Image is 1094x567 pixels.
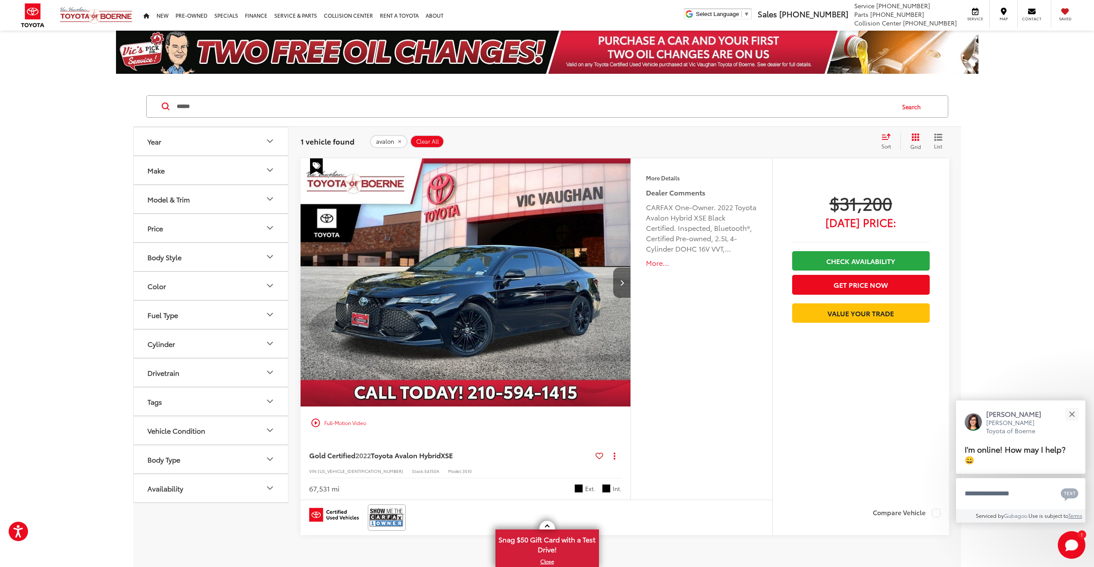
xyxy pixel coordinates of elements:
span: 54150A [424,468,439,474]
div: Drivetrain [265,367,275,378]
p: [PERSON_NAME] [986,409,1050,419]
div: Price [265,223,275,233]
span: Collision Center [854,19,901,27]
div: Tags [265,396,275,406]
div: CARFAX One-Owner. 2022 Toyota Avalon Hybrid XSE Black Certified. Inspected, Bluetooth®, Certified... [646,202,757,254]
button: MakeMake [134,156,289,184]
span: Use is subject to [1028,512,1068,519]
span: VIN: [309,468,318,474]
span: $31,200 [792,192,930,214]
a: Select Language​ [696,11,749,17]
a: Value Your Trade [792,303,930,323]
span: Black [574,484,583,493]
div: Tags [147,397,162,406]
button: Vehicle ConditionVehicle Condition [134,416,289,444]
div: Body Type [265,454,275,464]
span: Service [854,1,875,10]
button: Grid View [900,133,928,150]
button: Next image [613,268,630,298]
button: Select sort value [877,133,900,150]
button: TagsTags [134,387,289,416]
span: avalon [376,138,394,145]
a: Check Availability [792,251,930,271]
div: Body Type [147,455,180,463]
span: Saved [1056,16,1075,22]
img: 2022 Toyota Avalon Hybrid XSE [300,158,632,407]
span: ​ [741,11,742,17]
span: XSE [441,450,453,460]
span: 2022 [355,450,371,460]
span: 1 vehicle found [301,136,354,146]
span: List [934,142,943,150]
span: Sales [758,8,777,19]
span: Black [602,484,611,493]
div: Body Style [147,253,182,261]
span: Toyota Avalon Hybrid [371,450,441,460]
span: Select Language [696,11,739,17]
div: Fuel Type [147,311,178,319]
span: Model: [448,468,462,474]
span: Stock: [412,468,424,474]
div: Model & Trim [147,195,190,203]
div: Model & Trim [265,194,275,204]
div: 2022 Toyota Avalon Hybrid XSE 0 [300,158,632,406]
span: Int. [613,485,622,493]
a: Gold Certified2022Toyota Avalon HybridXSE [309,450,592,460]
div: Vehicle Condition [265,425,275,435]
h5: Dealer Comments [646,187,757,198]
span: Map [994,16,1013,22]
button: CylinderCylinder [134,330,289,358]
span: Grid [910,143,921,150]
button: Clear All [410,135,444,148]
span: [PHONE_NUMBER] [876,1,930,10]
button: YearYear [134,127,289,155]
span: Special [310,158,323,175]
svg: Text [1061,487,1078,501]
div: Availability [147,484,183,492]
button: AvailabilityAvailability [134,474,289,502]
div: Vehicle Condition [147,426,205,435]
div: Cylinder [265,338,275,349]
div: Price [147,224,163,232]
textarea: Type your message [956,478,1085,509]
div: Year [147,137,161,145]
button: remove avalon [370,135,408,148]
a: Terms [1068,512,1082,519]
button: Toggle Chat Window [1058,531,1085,559]
div: Cylinder [147,340,175,348]
span: Serviced by [976,512,1004,519]
span: Service [965,16,985,22]
div: Color [147,282,166,290]
div: Fuel Type [265,309,275,320]
div: Drivetrain [147,369,179,377]
button: DrivetrainDrivetrain [134,359,289,387]
button: Fuel TypeFuel Type [134,301,289,329]
button: Search [894,96,933,117]
span: Clear All [416,138,439,145]
img: Toyota Certified Used Vehicles [309,508,359,522]
div: Make [265,165,275,175]
button: Chat with SMS [1058,484,1081,503]
div: Make [147,166,165,174]
span: Snag $50 Gift Card with a Test Drive! [496,530,598,557]
span: Parts [854,10,868,19]
button: ColorColor [134,272,289,300]
label: Compare Vehicle [873,509,940,517]
span: [PHONE_NUMBER] [779,8,848,19]
span: Ext. [585,485,596,493]
div: Year [265,136,275,146]
div: Body Style [265,252,275,262]
span: [US_VEHICLE_IDENTIFICATION_NUMBER] [318,468,403,474]
div: 67,531 mi [309,484,339,494]
button: Close [1063,405,1081,423]
button: List View [928,133,949,150]
div: Close[PERSON_NAME][PERSON_NAME] Toyota of BoerneI'm online! How may I help? 😀Type your messageCha... [956,400,1085,523]
span: I'm online! How may I help? 😀 [965,443,1066,465]
a: Gubagoo. [1004,512,1028,519]
button: Body StyleBody Style [134,243,289,271]
a: 2022 Toyota Avalon Hybrid XSE2022 Toyota Avalon Hybrid XSE2022 Toyota Avalon Hybrid XSE2022 Toyot... [300,158,632,406]
h4: More Details [646,175,757,181]
svg: Start Chat [1058,531,1085,559]
span: Contact [1022,16,1041,22]
p: [PERSON_NAME] Toyota of Boerne [986,419,1050,435]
